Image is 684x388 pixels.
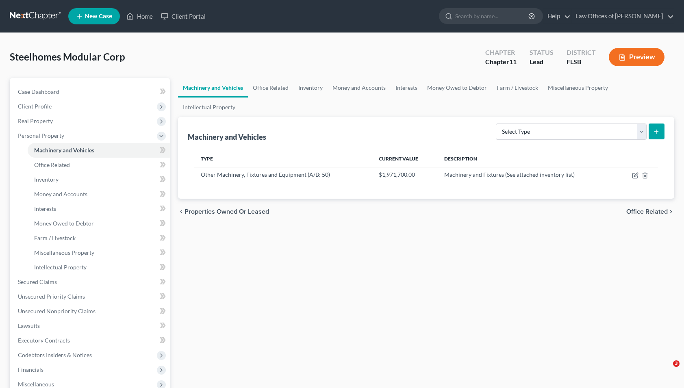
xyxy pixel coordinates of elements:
[609,48,664,66] button: Preview
[34,161,70,168] span: Office Related
[194,151,372,167] th: Type
[34,234,76,241] span: Farm / Livestock
[543,9,571,24] a: Help
[485,48,517,57] div: Chapter
[18,117,53,124] span: Real Property
[372,167,438,182] td: $1,971,700.00
[656,360,676,380] iframe: Intercom live chat
[571,9,674,24] a: Law Offices of [PERSON_NAME]
[28,143,170,158] a: Machinery and Vehicles
[178,208,269,215] button: chevron_left Properties Owned or Leased
[11,85,170,99] a: Case Dashboard
[28,158,170,172] a: Office Related
[34,147,94,154] span: Machinery and Vehicles
[391,78,422,98] a: Interests
[85,13,112,20] span: New Case
[18,337,70,344] span: Executory Contracts
[28,172,170,187] a: Inventory
[492,78,543,98] a: Farm / Livestock
[626,208,668,215] span: Office Related
[34,176,59,183] span: Inventory
[18,132,64,139] span: Personal Property
[157,9,210,24] a: Client Portal
[567,57,596,67] div: FLSB
[178,98,240,117] a: Intellectual Property
[185,208,269,215] span: Properties Owned or Leased
[11,333,170,348] a: Executory Contracts
[18,381,54,388] span: Miscellaneous
[18,308,96,314] span: Unsecured Nonpriority Claims
[11,304,170,319] a: Unsecured Nonpriority Claims
[293,78,328,98] a: Inventory
[11,289,170,304] a: Unsecured Priority Claims
[18,103,52,110] span: Client Profile
[34,205,56,212] span: Interests
[509,58,517,65] span: 11
[626,208,674,215] button: Office Related chevron_right
[178,208,185,215] i: chevron_left
[194,167,372,182] td: Other Machinery, Fixtures and Equipment (A/B: 50)
[673,360,680,367] span: 3
[668,208,674,215] i: chevron_right
[178,78,248,98] a: Machinery and Vehicles
[10,51,125,63] span: Steelhomes Modular Corp
[34,220,94,227] span: Money Owed to Debtor
[567,48,596,57] div: District
[18,88,59,95] span: Case Dashboard
[18,351,92,358] span: Codebtors Insiders & Notices
[530,48,554,57] div: Status
[28,245,170,260] a: Miscellaneous Property
[530,57,554,67] div: Lead
[328,78,391,98] a: Money and Accounts
[422,78,492,98] a: Money Owed to Debtor
[188,132,266,142] div: Machinery and Vehicles
[18,366,43,373] span: Financials
[18,293,85,300] span: Unsecured Priority Claims
[543,78,613,98] a: Miscellaneous Property
[28,202,170,216] a: Interests
[11,319,170,333] a: Lawsuits
[485,57,517,67] div: Chapter
[11,275,170,289] a: Secured Claims
[438,151,617,167] th: Description
[28,231,170,245] a: Farm / Livestock
[438,167,617,182] td: Machinery and Fixtures (See attached inventory list)
[34,191,87,197] span: Money and Accounts
[34,249,94,256] span: Miscellaneous Property
[455,9,530,24] input: Search by name...
[28,187,170,202] a: Money and Accounts
[18,278,57,285] span: Secured Claims
[34,264,87,271] span: Intellectual Property
[28,216,170,231] a: Money Owed to Debtor
[18,322,40,329] span: Lawsuits
[122,9,157,24] a: Home
[248,78,293,98] a: Office Related
[28,260,170,275] a: Intellectual Property
[372,151,438,167] th: Current Value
